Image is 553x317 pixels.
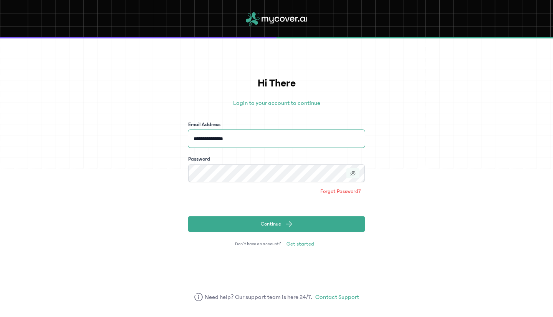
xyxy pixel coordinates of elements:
[320,188,361,195] span: Forgot Password?
[315,292,359,302] a: Contact Support
[205,292,313,302] span: Need help? Our support team is here 24/7.
[188,75,365,91] h1: Hi There
[316,185,365,198] a: Forgot Password?
[235,241,281,247] span: Don’t have an account?
[188,98,365,108] p: Login to your account to continue
[283,238,318,250] a: Get started
[286,240,314,248] span: Get started
[188,155,210,163] label: Password
[261,220,281,228] span: Continue
[188,121,220,128] label: Email Address
[188,216,365,232] button: Continue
